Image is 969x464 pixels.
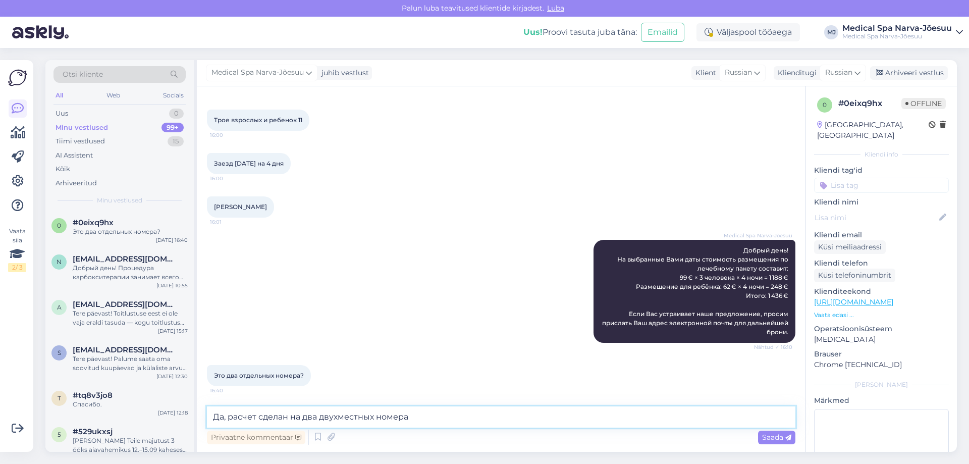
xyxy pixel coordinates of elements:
[842,32,952,40] div: Medical Spa Narva-Jõesuu
[207,431,305,444] div: Privaatne kommentaar
[842,24,963,40] a: Medical Spa Narva-JõesuuMedical Spa Narva-Jõesuu
[814,359,949,370] p: Chrome [TECHNICAL_ID]
[8,68,27,87] img: Askly Logo
[214,116,302,124] span: Трое взрослых и ребенок 11
[523,26,637,38] div: Proovi tasuta juba täna:
[56,123,108,133] div: Minu vestlused
[58,431,61,438] span: 5
[210,218,248,226] span: 16:01
[73,309,188,327] div: Tere päevast! Toitlustuse eest ei ole vaja eraldi tasuda — kogu toitlustus on juba retriidi hinna...
[901,98,946,109] span: Offline
[870,66,948,80] div: Arhiveeri vestlus
[814,395,949,406] p: Märkmed
[814,349,949,359] p: Brauser
[815,212,937,223] input: Lisa nimi
[56,150,93,161] div: AI Assistent
[814,178,949,193] input: Lisa tag
[523,27,543,37] b: Uus!
[211,67,304,78] span: Medical Spa Narva-Jõesuu
[814,334,949,345] p: [MEDICAL_DATA]
[53,89,65,102] div: All
[814,197,949,208] p: Kliendi nimi
[161,89,186,102] div: Socials
[641,23,684,42] button: Emailid
[57,303,62,311] span: a
[56,136,105,146] div: Tiimi vestlused
[814,311,949,320] p: Vaata edasi ...
[814,165,949,176] p: Kliendi tag'id
[73,391,113,400] span: #tq8v3jo8
[814,150,949,159] div: Kliendi info
[158,327,188,335] div: [DATE] 15:17
[814,230,949,240] p: Kliendi email
[156,282,188,289] div: [DATE] 10:55
[97,196,142,205] span: Minu vestlused
[161,123,184,133] div: 99+
[210,131,248,139] span: 16:00
[57,258,62,266] span: n
[73,227,188,236] div: Это два отдельных номера?
[774,68,817,78] div: Klienditugi
[156,373,188,380] div: [DATE] 12:30
[696,23,800,41] div: Väljaspool tööaega
[842,24,952,32] div: Medical Spa Narva-Jõesuu
[691,68,716,78] div: Klient
[544,4,567,13] span: Luba
[754,343,792,351] span: Nähtud ✓ 16:10
[814,380,949,389] div: [PERSON_NAME]
[57,222,61,229] span: 0
[73,436,188,454] div: [PERSON_NAME] Teile majutust 3 ööks ajavahemikus 12.–15.09 kaheses standardtoas. Majutuse hind: 6...
[210,175,248,182] span: 16:00
[817,120,929,141] div: [GEOGRAPHIC_DATA], [GEOGRAPHIC_DATA]
[214,160,284,167] span: Заезд [DATE] на 4 дня
[814,240,886,254] div: Küsi meiliaadressi
[210,387,248,394] span: 16:40
[73,300,178,309] span: airimyrk@gmail.com
[73,345,178,354] span: sabsuke@hotmail.com
[207,406,795,428] textarea: Да, расчет сделан на два двухместных номера
[73,264,188,282] div: Добрый день! Процедура карбокситерапии занимает всего около 10 минут.
[104,89,122,102] div: Web
[73,218,114,227] span: #0eixq9hx
[725,67,752,78] span: Russian
[168,136,184,146] div: 15
[58,349,61,356] span: s
[73,400,188,409] div: Спасибо.
[63,69,103,80] span: Otsi kliente
[73,427,113,436] span: #529ukxsj
[8,227,26,272] div: Vaata siia
[214,372,304,379] span: Это два отдельных номера?
[169,109,184,119] div: 0
[814,269,895,282] div: Küsi telefoninumbrit
[825,67,852,78] span: Russian
[73,254,178,264] span: natalja-filippova@bk.ru
[838,97,901,110] div: # 0eixq9hx
[814,297,893,306] a: [URL][DOMAIN_NAME]
[73,354,188,373] div: Tere päevast! Palume saata oma soovitud kuupäevad ja külaliste arvu e-posti aadressile [EMAIL_ADD...
[158,409,188,417] div: [DATE] 12:18
[214,203,267,211] span: [PERSON_NAME]
[724,232,792,239] span: Medical Spa Narva-Jõesuu
[56,109,68,119] div: Uus
[823,101,827,109] span: 0
[8,263,26,272] div: 2 / 3
[156,236,188,244] div: [DATE] 16:40
[317,68,369,78] div: juhib vestlust
[814,286,949,297] p: Klienditeekond
[56,178,97,188] div: Arhiveeritud
[56,164,70,174] div: Kõik
[814,324,949,334] p: Operatsioonisüsteem
[762,433,791,442] span: Saada
[814,258,949,269] p: Kliendi telefon
[58,394,61,402] span: t
[824,25,838,39] div: MJ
